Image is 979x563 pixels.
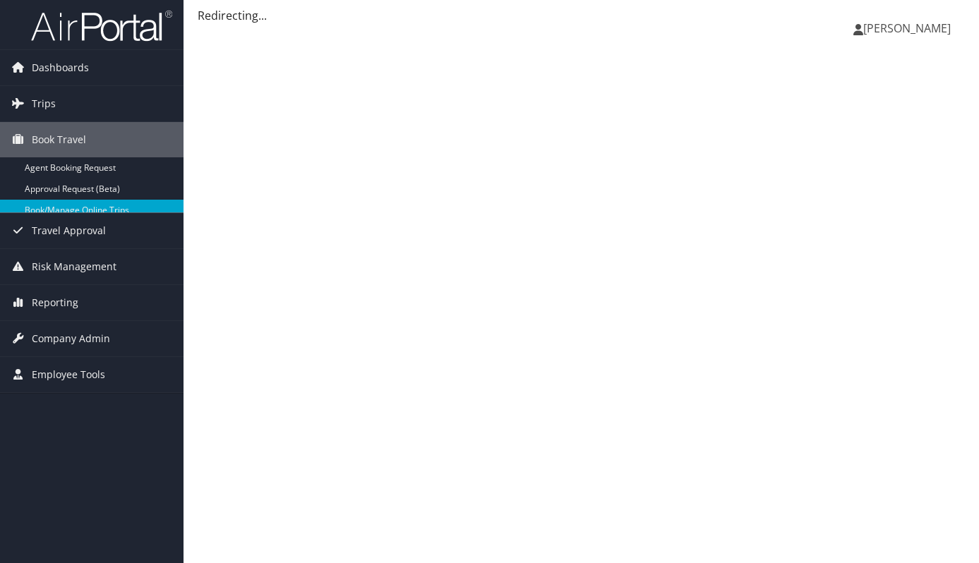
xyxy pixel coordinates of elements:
[32,249,116,284] span: Risk Management
[853,7,965,49] a: [PERSON_NAME]
[863,20,951,36] span: [PERSON_NAME]
[32,321,110,356] span: Company Admin
[32,357,105,392] span: Employee Tools
[32,213,106,248] span: Travel Approval
[32,285,78,320] span: Reporting
[198,7,965,24] div: Redirecting...
[31,9,172,42] img: airportal-logo.png
[32,50,89,85] span: Dashboards
[32,122,86,157] span: Book Travel
[32,86,56,121] span: Trips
